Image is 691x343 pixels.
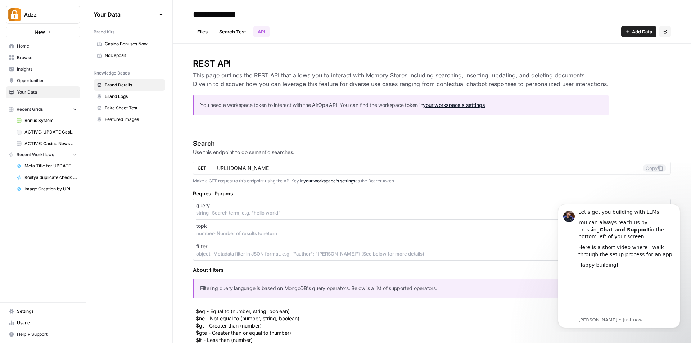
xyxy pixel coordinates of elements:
[94,102,165,114] a: Fake Sheet Test
[8,8,21,21] img: Adzz Logo
[94,50,165,61] a: NoDeposit
[24,129,77,135] span: ACTIVE: UPDATE Casino Reviews
[17,152,54,158] span: Recent Workflows
[6,317,80,329] a: Usage
[13,126,80,138] a: ACTIVE: UPDATE Casino Reviews
[13,160,80,172] a: Meta Title for UPDATE
[24,140,77,147] span: ACTIVE: Casino News Grid
[193,58,609,69] h2: REST API
[193,190,671,197] h5: Request Params
[17,43,77,49] span: Home
[17,89,77,95] span: Your Data
[24,163,77,169] span: Meta Title for UPDATE
[94,29,114,35] span: Brand Kits
[13,138,80,149] a: ACTIVE: Casino News Grid
[105,52,162,59] span: NoDeposit
[193,71,609,88] h3: This page outlines the REST API that allows you to interact with Memory Stores including searchin...
[31,119,128,126] p: Message from Steven, sent Just now
[105,41,162,47] span: Casino Bonuses Now
[94,114,165,125] a: Featured Images
[17,320,77,326] span: Usage
[6,86,80,98] a: Your Data
[193,177,671,185] p: Make a GET request to this endpoint using the API Key in as the Bearer token
[94,10,157,19] span: Your Data
[6,52,80,63] a: Browse
[6,27,80,37] button: New
[17,331,77,338] span: Help + Support
[6,63,80,75] a: Insights
[423,102,485,108] a: your workspace's settings
[196,308,671,315] li: $eq - Equal to (number, string, boolean)
[196,322,671,329] li: $gt - Greater than (number)
[105,116,162,123] span: Featured Images
[193,139,671,149] h4: Search
[6,306,80,317] a: Settings
[621,26,656,37] button: Add Data
[17,54,77,61] span: Browse
[643,164,666,172] button: Copy
[24,11,68,18] span: Adzz
[547,198,691,332] iframe: Intercom notifications message
[105,93,162,100] span: Brand Logs
[13,172,80,183] a: Kostya duplicate check CRM
[13,115,80,126] a: Bonus System
[94,70,130,76] span: Knowledge Bases
[94,79,165,91] a: Brand Details
[196,329,671,337] li: $gte - Greater than or equal to (number)
[24,174,77,181] span: Kostya duplicate check CRM
[6,6,80,24] button: Workspace: Adzz
[196,222,207,230] p: topk
[193,266,671,274] h5: About filters
[6,329,80,340] button: Help + Support
[6,104,80,115] button: Recent Grids
[105,82,162,88] span: Brand Details
[196,209,668,216] p: string - Search term, e.g. "hello world"
[196,315,671,322] li: $ne - Not equal to (number, string, boolean)
[198,165,206,171] span: GET
[200,101,603,109] p: You need a workspace token to interact with the AirOps API. You can find the workspace token in
[196,250,668,257] p: object - Metadata filter in JSON format. e.g. {"author": "[PERSON_NAME]"} (See below for more det...
[31,75,128,118] iframe: youtube
[17,77,77,84] span: Opportunities
[196,202,210,209] p: query
[17,308,77,315] span: Settings
[303,178,355,184] a: your workspace's settings
[24,186,77,192] span: Image Creation by URL
[215,26,250,37] a: Search Test
[193,149,671,156] p: Use this endpoint to do semantic searches.
[17,106,43,113] span: Recent Grids
[193,26,212,37] a: Files
[94,91,165,102] a: Brand Logs
[13,183,80,195] a: Image Creation by URL
[17,66,77,72] span: Insights
[196,230,668,237] p: number - Number of results to return
[6,40,80,52] a: Home
[105,105,162,111] span: Fake Sheet Test
[200,284,665,293] p: Filtering query language is based on MongoDB's query operators. Below is a list of supported oper...
[94,38,165,50] a: Casino Bonuses Now
[24,117,77,124] span: Bonus System
[6,149,80,160] button: Recent Workflows
[35,28,45,36] span: New
[253,26,270,37] a: API
[632,28,652,35] span: Add Data
[196,243,207,250] p: filter
[6,75,80,86] a: Opportunities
